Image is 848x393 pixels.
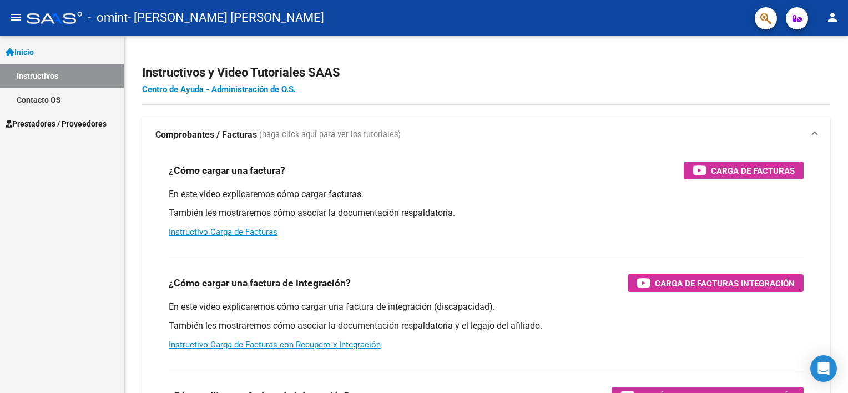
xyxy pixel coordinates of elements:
[169,275,351,291] h3: ¿Cómo cargar una factura de integración?
[169,340,381,350] a: Instructivo Carga de Facturas con Recupero x Integración
[88,6,128,30] span: - omint
[6,118,107,130] span: Prestadores / Proveedores
[169,227,277,237] a: Instructivo Carga de Facturas
[711,164,795,178] span: Carga de Facturas
[169,163,285,178] h3: ¿Cómo cargar una factura?
[169,188,804,200] p: En este video explicaremos cómo cargar facturas.
[810,355,837,382] div: Open Intercom Messenger
[259,129,401,141] span: (haga click aquí para ver los tutoriales)
[142,117,830,153] mat-expansion-panel-header: Comprobantes / Facturas (haga click aquí para ver los tutoriales)
[142,62,830,83] h2: Instructivos y Video Tutoriales SAAS
[684,162,804,179] button: Carga de Facturas
[628,274,804,292] button: Carga de Facturas Integración
[169,301,804,313] p: En este video explicaremos cómo cargar una factura de integración (discapacidad).
[128,6,324,30] span: - [PERSON_NAME] [PERSON_NAME]
[6,46,34,58] span: Inicio
[9,11,22,24] mat-icon: menu
[169,207,804,219] p: También les mostraremos cómo asociar la documentación respaldatoria.
[826,11,839,24] mat-icon: person
[155,129,257,141] strong: Comprobantes / Facturas
[169,320,804,332] p: También les mostraremos cómo asociar la documentación respaldatoria y el legajo del afiliado.
[142,84,296,94] a: Centro de Ayuda - Administración de O.S.
[655,276,795,290] span: Carga de Facturas Integración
